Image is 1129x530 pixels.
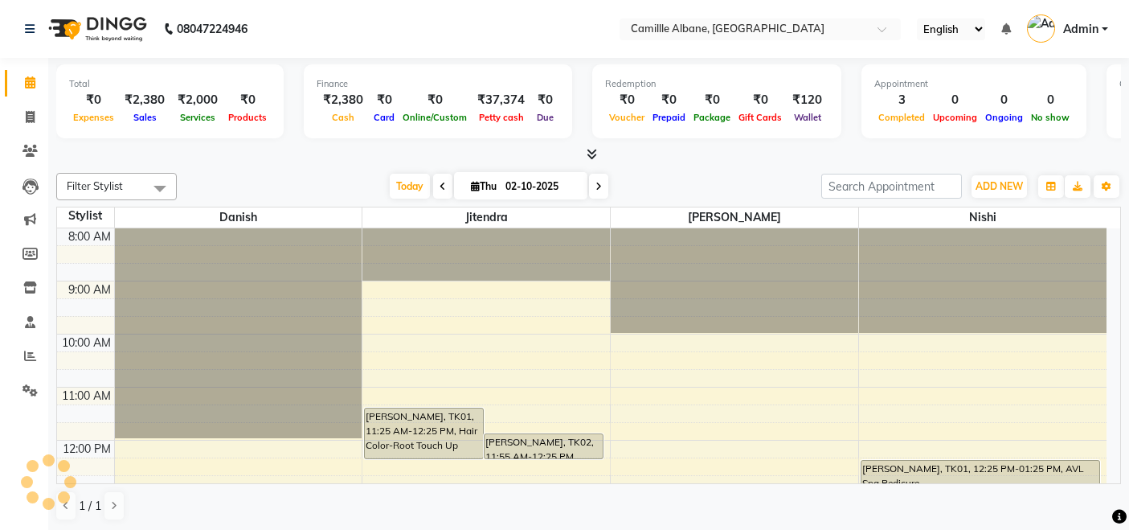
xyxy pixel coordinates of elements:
[790,112,825,123] span: Wallet
[471,91,531,109] div: ₹37,374
[976,180,1023,192] span: ADD NEW
[648,91,689,109] div: ₹0
[224,112,271,123] span: Products
[605,77,828,91] div: Redemption
[501,175,581,199] input: 2025-10-02
[786,91,828,109] div: ₹120
[59,388,114,405] div: 11:00 AM
[41,6,151,51] img: logo
[171,91,224,109] div: ₹2,000
[399,112,471,123] span: Online/Custom
[79,498,101,515] span: 1 / 1
[475,112,528,123] span: Petty cash
[533,112,558,123] span: Due
[1027,112,1074,123] span: No show
[861,461,1100,511] div: [PERSON_NAME], TK01, 12:25 PM-01:25 PM, AVL Spa Pedicure
[365,409,483,458] div: [PERSON_NAME], TK01, 11:25 AM-12:25 PM, Hair Color-Root Touch Up
[69,77,271,91] div: Total
[57,207,114,224] div: Stylist
[1027,91,1074,109] div: 0
[59,441,114,458] div: 12:00 PM
[317,77,559,91] div: Finance
[362,207,610,228] span: Jitendra
[390,174,430,199] span: Today
[59,335,114,351] div: 10:00 AM
[605,91,648,109] div: ₹0
[689,91,734,109] div: ₹0
[611,207,858,228] span: [PERSON_NAME]
[734,91,786,109] div: ₹0
[65,281,114,298] div: 9:00 AM
[1063,21,1098,38] span: Admin
[129,112,161,123] span: Sales
[224,91,271,109] div: ₹0
[69,91,118,109] div: ₹0
[859,207,1107,228] span: Nishi
[929,112,981,123] span: Upcoming
[874,112,929,123] span: Completed
[69,112,118,123] span: Expenses
[485,434,603,458] div: [PERSON_NAME], TK02, 11:55 AM-12:25 PM, [PERSON_NAME] Shave
[67,179,123,192] span: Filter Stylist
[370,112,399,123] span: Card
[874,91,929,109] div: 3
[317,91,370,109] div: ₹2,380
[65,228,114,245] div: 8:00 AM
[177,6,247,51] b: 08047224946
[531,91,559,109] div: ₹0
[176,112,219,123] span: Services
[929,91,981,109] div: 0
[874,77,1074,91] div: Appointment
[689,112,734,123] span: Package
[605,112,648,123] span: Voucher
[648,112,689,123] span: Prepaid
[1027,14,1055,43] img: Admin
[467,180,501,192] span: Thu
[981,91,1027,109] div: 0
[821,174,962,199] input: Search Appointment
[328,112,358,123] span: Cash
[370,91,399,109] div: ₹0
[972,175,1027,198] button: ADD NEW
[734,112,786,123] span: Gift Cards
[115,207,362,228] span: Danish
[981,112,1027,123] span: Ongoing
[399,91,471,109] div: ₹0
[118,91,171,109] div: ₹2,380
